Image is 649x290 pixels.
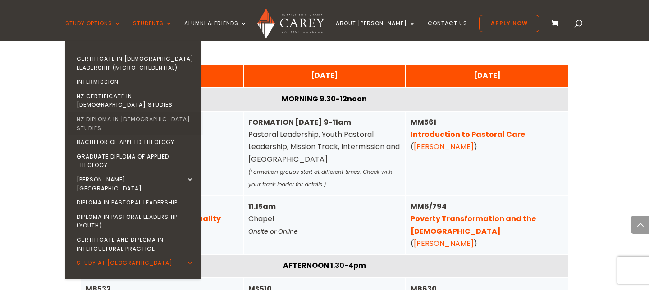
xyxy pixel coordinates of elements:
div: [DATE] [411,69,563,82]
a: Bachelor of Applied Theology [68,135,203,150]
a: Students [133,20,173,41]
a: NZ Diploma in [DEMOGRAPHIC_DATA] Studies [68,112,203,135]
div: ( ) [411,116,563,153]
em: Onsite or Online [248,227,298,236]
a: Study Options [65,20,121,41]
div: Chapel [248,200,401,238]
strong: FORMATION [DATE] 9-11am [248,117,351,127]
a: [PERSON_NAME][GEOGRAPHIC_DATA] [68,172,203,195]
a: Graduate Diploma of Applied Theology [68,150,203,172]
img: Carey Baptist College [257,9,324,39]
a: Alumni & Friends [184,20,247,41]
div: Pastoral Leadership, Youth Pastoral Leadership, Mission Track, Intermission and [GEOGRAPHIC_DATA] [248,116,401,190]
a: About [PERSON_NAME] [336,20,416,41]
em: (Formation groups start at different times. Check with your track leader for details.) [248,168,393,188]
strong: MORNING 9.30-12noon [282,94,367,104]
a: Study at [GEOGRAPHIC_DATA] [68,256,203,270]
a: [PERSON_NAME] [414,238,474,249]
a: Certificate and Diploma in Intercultural Practice [68,233,203,256]
a: Diploma in Pastoral Leadership [68,195,203,210]
strong: 11.15am [248,201,276,212]
strong: MM561 [411,117,525,140]
div: [DATE] [248,69,401,82]
a: Intermission [68,75,203,89]
a: Contact Us [428,20,467,41]
a: Apply Now [479,15,539,32]
a: Certificate in [DEMOGRAPHIC_DATA] Leadership (Micro-credential) [68,52,203,75]
a: Diploma in Pastoral Leadership (Youth) [68,210,203,233]
a: [PERSON_NAME] [414,141,474,152]
strong: AFTERNOON 1.30-4pm [283,260,366,271]
a: Poverty Transformation and the [DEMOGRAPHIC_DATA] [411,213,536,236]
div: ( ) [411,200,563,249]
a: NZ Certificate in [DEMOGRAPHIC_DATA] Studies [68,89,203,112]
strong: MM6/794 [411,201,536,236]
a: Introduction to Pastoral Care [411,129,525,140]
